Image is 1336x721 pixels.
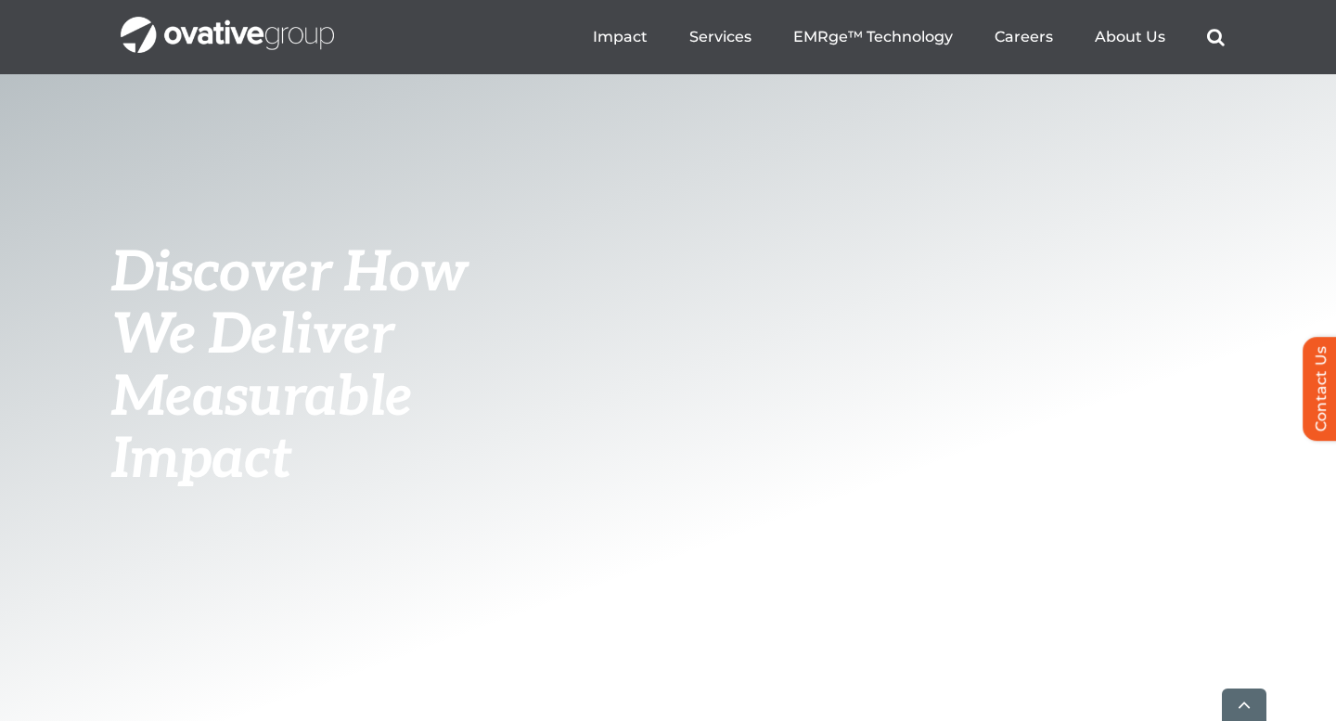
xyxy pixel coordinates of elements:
a: Careers [995,28,1053,46]
nav: Menu [593,7,1225,67]
a: EMRge™ Technology [793,28,953,46]
a: Services [689,28,751,46]
a: OG_Full_horizontal_WHT [121,15,334,32]
span: Discover How [111,240,468,307]
a: Impact [593,28,648,46]
a: Search [1207,28,1225,46]
span: We Deliver Measurable Impact [111,303,412,494]
a: About Us [1095,28,1165,46]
